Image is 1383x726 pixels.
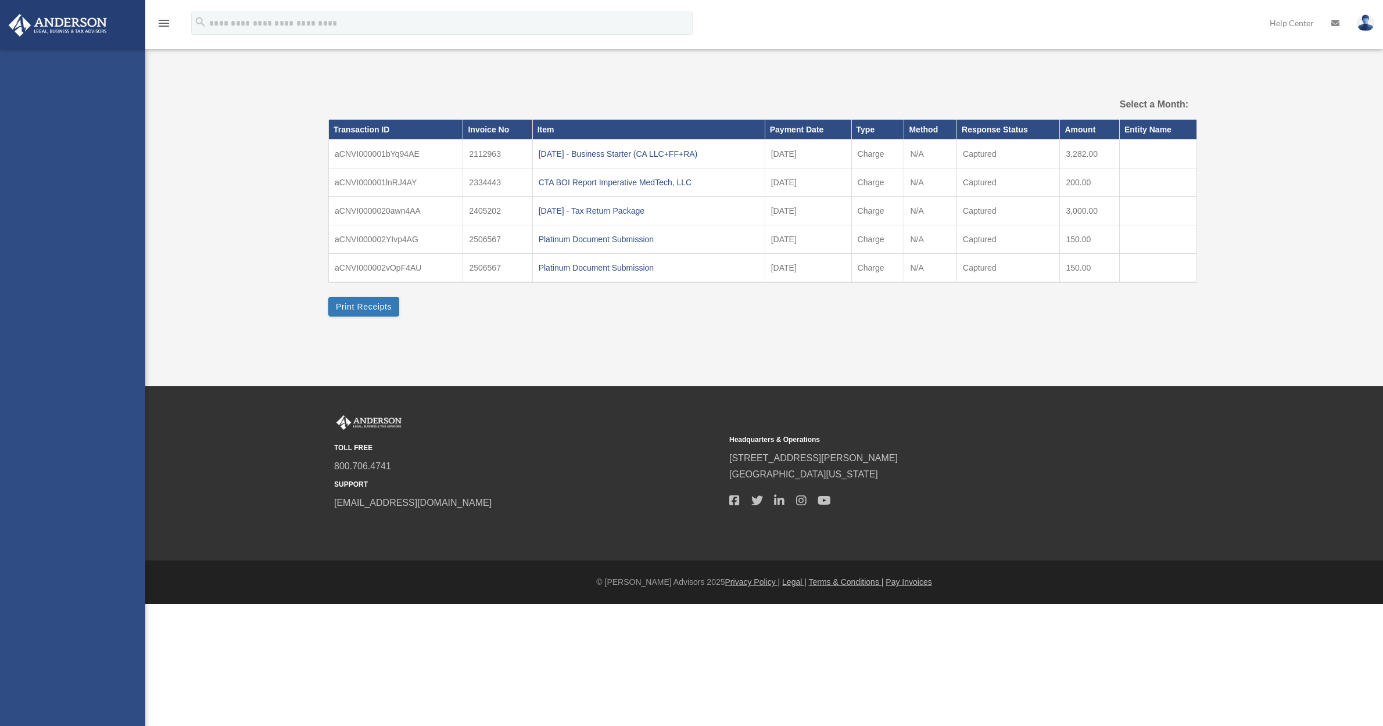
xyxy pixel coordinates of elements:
td: [DATE] [765,254,851,283]
td: Charge [851,254,904,283]
td: N/A [904,254,957,283]
td: 150.00 [1060,254,1120,283]
a: 800.706.4741 [334,461,391,471]
a: Pay Invoices [886,577,931,587]
th: Payment Date [765,120,851,139]
img: Anderson Advisors Platinum Portal [334,415,404,430]
td: 2405202 [463,197,532,225]
th: Amount [1060,120,1120,139]
a: [EMAIL_ADDRESS][DOMAIN_NAME] [334,498,492,508]
th: Method [904,120,957,139]
div: Platinum Document Submission [539,231,759,247]
a: Terms & Conditions | [809,577,884,587]
a: Legal | [782,577,807,587]
div: Platinum Document Submission [539,260,759,276]
td: [DATE] [765,139,851,168]
td: N/A [904,168,957,197]
td: 2506567 [463,254,532,283]
td: N/A [904,197,957,225]
td: 200.00 [1060,168,1120,197]
i: menu [157,16,171,30]
a: [STREET_ADDRESS][PERSON_NAME] [729,453,898,463]
a: [GEOGRAPHIC_DATA][US_STATE] [729,469,878,479]
td: [DATE] [765,168,851,197]
td: 3,282.00 [1060,139,1120,168]
td: N/A [904,139,957,168]
td: aCNVI000001lnRJ4AY [329,168,463,197]
button: Print Receipts [328,297,399,317]
td: aCNVI000002YIvp4AG [329,225,463,254]
div: CTA BOI Report Imperative MedTech, LLC [539,174,759,191]
td: Charge [851,225,904,254]
td: Charge [851,139,904,168]
th: Invoice No [463,120,532,139]
td: Captured [957,225,1060,254]
td: Captured [957,168,1060,197]
td: Captured [957,139,1060,168]
td: 2334443 [463,168,532,197]
td: Captured [957,254,1060,283]
small: Headquarters & Operations [729,434,1116,446]
small: TOLL FREE [334,442,721,454]
td: 3,000.00 [1060,197,1120,225]
td: N/A [904,225,957,254]
td: aCNVI000002vOpF4AU [329,254,463,283]
td: 2506567 [463,225,532,254]
th: Type [851,120,904,139]
th: Entity Name [1119,120,1196,139]
td: aCNVI0000020awn4AA [329,197,463,225]
a: menu [157,20,171,30]
a: Privacy Policy | [725,577,780,587]
td: [DATE] [765,197,851,225]
img: User Pic [1357,15,1374,31]
img: Anderson Advisors Platinum Portal [5,14,110,37]
label: Select a Month: [1061,96,1188,113]
div: [DATE] - Business Starter (CA LLC+FF+RA) [539,146,759,162]
div: © [PERSON_NAME] Advisors 2025 [145,575,1383,590]
i: search [194,16,207,28]
th: Item [532,120,765,139]
th: Response Status [957,120,1060,139]
div: [DATE] - Tax Return Package [539,203,759,219]
td: Charge [851,197,904,225]
small: SUPPORT [334,479,721,491]
th: Transaction ID [329,120,463,139]
td: 150.00 [1060,225,1120,254]
td: 2112963 [463,139,532,168]
td: Charge [851,168,904,197]
td: Captured [957,197,1060,225]
td: aCNVI000001bYq94AE [329,139,463,168]
td: [DATE] [765,225,851,254]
